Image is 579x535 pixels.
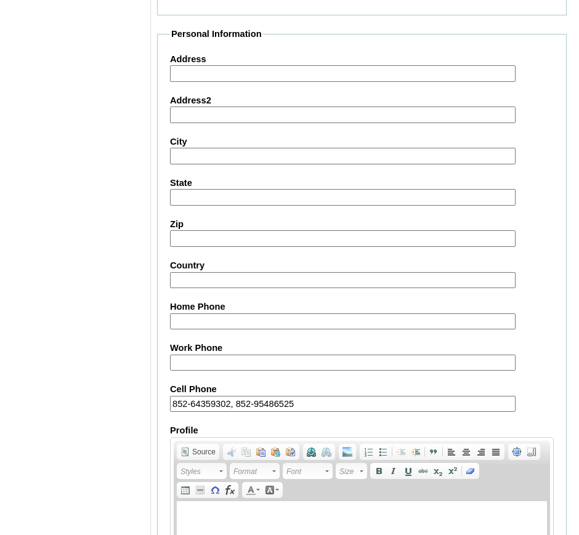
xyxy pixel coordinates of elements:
a: Format [230,463,280,479]
a: Styles [177,463,227,479]
a: Remove Format [463,464,478,478]
a: Underline [401,464,416,478]
label: State [170,177,554,190]
a: Centre [459,445,474,459]
a: Font [283,463,333,479]
label: City [170,135,554,148]
label: Address [170,53,554,66]
label: Cell Phone [170,383,554,396]
a: Insert Equation [222,483,237,497]
label: Work Phone [170,342,554,355]
a: Insert/Remove Bulleted List [376,445,391,459]
a: Insert Special Character [208,483,222,497]
a: Paste [254,445,269,459]
a: Block Quote [426,445,441,459]
a: Table [178,483,193,497]
a: Superscript [445,464,460,478]
a: Insert/Remove Numbered List [361,445,376,459]
a: Paste as plain text [269,445,283,459]
span: Format [233,464,270,479]
a: Unlink [319,445,334,459]
a: Source [178,445,218,459]
a: Align Right [474,445,488,459]
label: Zip [170,218,554,231]
a: Cut [224,445,239,459]
a: Strike Through [416,464,431,478]
span: Font [286,464,323,479]
span: Styles [180,464,217,479]
a: Align Left [444,445,459,459]
a: Increase Indent [408,445,423,459]
a: Text Colour [243,483,262,497]
a: Size [336,463,367,479]
a: Add Image [340,445,355,459]
a: Copy [239,445,254,459]
a: Paste from Word [283,445,298,459]
label: Profile [170,424,554,437]
span: Size [339,464,358,479]
label: Home Phone [170,300,554,313]
label: Country [170,259,554,272]
a: Subscript [431,464,445,478]
a: Link [304,445,319,459]
a: Decrease Indent [394,445,408,459]
legend: Personal Information [170,28,263,41]
a: Bold [371,464,386,478]
span: Source [190,447,216,457]
a: Justify [488,445,503,459]
a: Italic [386,464,401,478]
a: Maximise [509,445,524,459]
a: Show Blocks [524,445,539,459]
a: Insert Horizontal Line [193,483,208,497]
label: Address2 [170,94,554,107]
a: Background Colour [262,483,281,497]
